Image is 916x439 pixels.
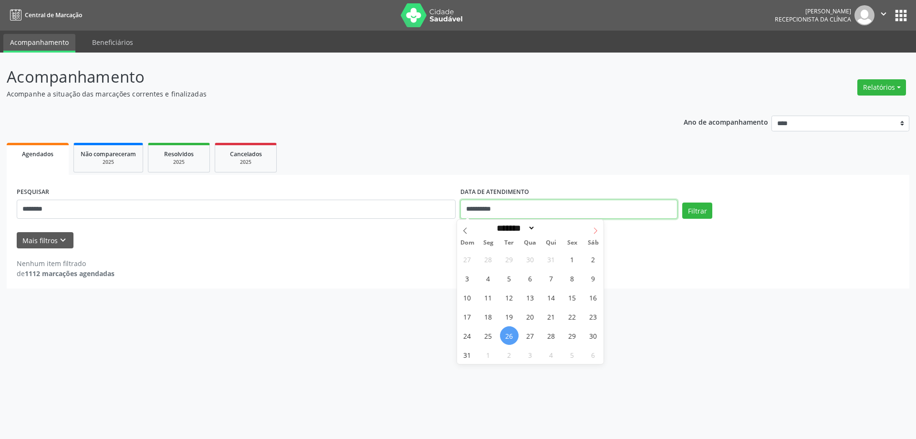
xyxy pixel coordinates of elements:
[222,159,270,166] div: 2025
[500,269,519,288] span: Agosto 5, 2025
[542,269,561,288] span: Agosto 7, 2025
[857,79,906,96] button: Relatórios
[682,203,712,219] button: Filtrar
[584,326,603,345] span: Agosto 30, 2025
[542,307,561,326] span: Agosto 21, 2025
[494,223,536,233] select: Month
[155,159,203,166] div: 2025
[521,326,540,345] span: Agosto 27, 2025
[478,240,499,246] span: Seg
[58,235,68,246] i: keyboard_arrow_down
[542,345,561,364] span: Setembro 4, 2025
[81,159,136,166] div: 2025
[521,269,540,288] span: Agosto 6, 2025
[893,7,909,24] button: apps
[542,326,561,345] span: Agosto 28, 2025
[479,250,498,268] span: Julho 28, 2025
[878,9,889,19] i: 
[542,250,561,268] span: Julho 31, 2025
[584,288,603,307] span: Agosto 16, 2025
[479,307,498,326] span: Agosto 18, 2025
[7,89,638,99] p: Acompanhe a situação das marcações correntes e finalizadas
[500,326,519,345] span: Agosto 26, 2025
[563,269,582,288] span: Agosto 8, 2025
[541,240,562,246] span: Qui
[458,269,477,288] span: Agosto 3, 2025
[499,240,520,246] span: Ter
[775,7,851,15] div: [PERSON_NAME]
[563,307,582,326] span: Agosto 22, 2025
[17,232,73,249] button: Mais filtroskeyboard_arrow_down
[563,250,582,268] span: Agosto 1, 2025
[520,240,541,246] span: Qua
[22,150,53,158] span: Agendados
[562,240,583,246] span: Sex
[458,345,477,364] span: Agosto 31, 2025
[521,250,540,268] span: Julho 30, 2025
[479,345,498,364] span: Setembro 1, 2025
[563,326,582,345] span: Agosto 29, 2025
[584,307,603,326] span: Agosto 23, 2025
[17,258,114,268] div: Nenhum item filtrado
[584,250,603,268] span: Agosto 2, 2025
[500,345,519,364] span: Setembro 2, 2025
[457,240,478,246] span: Dom
[584,345,603,364] span: Setembro 6, 2025
[563,345,582,364] span: Setembro 5, 2025
[584,269,603,288] span: Agosto 9, 2025
[17,268,114,278] div: de
[854,5,874,25] img: img
[775,15,851,23] span: Recepcionista da clínica
[458,288,477,307] span: Agosto 10, 2025
[500,288,519,307] span: Agosto 12, 2025
[535,223,567,233] input: Year
[684,116,768,128] p: Ano de acompanhamento
[521,345,540,364] span: Setembro 3, 2025
[460,185,529,200] label: DATA DE ATENDIMENTO
[479,288,498,307] span: Agosto 11, 2025
[85,34,140,51] a: Beneficiários
[17,185,49,200] label: PESQUISAR
[458,307,477,326] span: Agosto 17, 2025
[500,250,519,268] span: Julho 29, 2025
[3,34,75,53] a: Acompanhamento
[563,288,582,307] span: Agosto 15, 2025
[583,240,604,246] span: Sáb
[7,65,638,89] p: Acompanhamento
[874,5,893,25] button: 
[542,288,561,307] span: Agosto 14, 2025
[500,307,519,326] span: Agosto 19, 2025
[25,11,82,19] span: Central de Marcação
[479,326,498,345] span: Agosto 25, 2025
[521,288,540,307] span: Agosto 13, 2025
[458,326,477,345] span: Agosto 24, 2025
[230,150,262,158] span: Cancelados
[7,7,82,23] a: Central de Marcação
[164,150,194,158] span: Resolvidos
[25,269,114,278] strong: 1112 marcações agendadas
[521,307,540,326] span: Agosto 20, 2025
[479,269,498,288] span: Agosto 4, 2025
[81,150,136,158] span: Não compareceram
[458,250,477,268] span: Julho 27, 2025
